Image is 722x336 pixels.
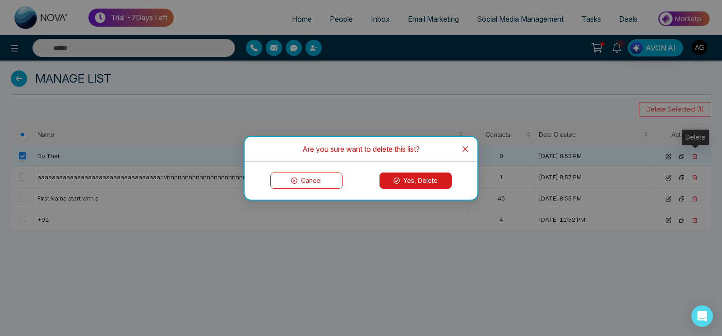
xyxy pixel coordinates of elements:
[270,173,342,189] button: Cancel
[462,145,469,153] span: close
[691,305,713,327] div: Open Intercom Messenger
[453,137,477,161] button: Close
[380,173,452,189] button: Yes, Delete
[255,144,467,154] div: Are you sure want to delete this list?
